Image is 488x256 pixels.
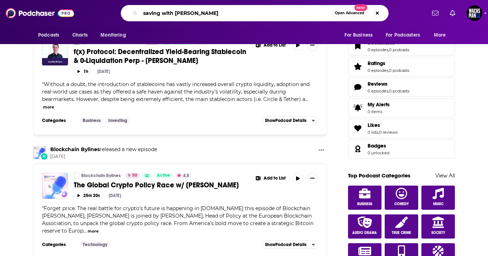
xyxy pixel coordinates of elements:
a: f(x) Protocol: Decentralized Yield-Bearing Stablecoin & 0-Liquidation Perp - [PERSON_NAME] [74,47,247,65]
a: 0 episodes [368,68,388,73]
a: Audio Drama [348,214,381,239]
span: , [388,47,389,52]
a: Badges [351,144,365,154]
a: Music [421,186,455,210]
a: Bookmarks [351,41,365,51]
span: Reviews [368,81,388,87]
span: Audio Drama [352,231,377,235]
button: 25m 20s [74,192,103,199]
span: Monitoring [100,30,126,40]
span: f(x) Protocol: Decentralized Yield-Bearing Stablecoin & 0-Liquidation Perp - [PERSON_NAME] [74,47,246,65]
a: Blockchain Bylines [50,146,100,153]
span: Badges [348,139,455,159]
div: New Episode [40,153,48,160]
a: 0 podcasts [389,68,409,73]
a: Likes [351,123,365,133]
button: open menu [381,28,430,42]
span: Society [431,231,445,235]
a: 0 episodes [368,89,388,94]
a: Show notifications dropdown [447,7,458,19]
img: The Global Crypto Policy Race w/ Erwin Voloder [42,173,68,199]
a: Badges [368,143,389,149]
span: Add to List [264,176,286,181]
span: True Crime [392,231,411,235]
button: 4.5 [175,173,191,178]
a: Top Podcast Categories [348,172,410,179]
div: Search podcasts, credits, & more... [121,5,389,21]
span: My Alerts [351,103,365,113]
button: Open AdvancedNew [332,9,368,17]
span: My Alerts [368,101,390,108]
span: " [42,81,310,102]
span: Show Podcast Details [265,242,306,247]
span: ... [305,96,308,102]
a: Blockchain Bylines [33,146,46,159]
a: 0 podcasts [389,47,409,52]
span: ... [83,228,87,234]
span: More [434,30,446,40]
a: f(x) Protocol: Decentralized Yield-Bearing Stablecoin & 0-Liquidation Perp - Cyrille Brière [42,39,68,65]
button: open menu [33,28,68,42]
span: Show Podcast Details [265,118,306,123]
a: Blockchain Bylines [81,173,121,178]
a: Charts [68,28,92,42]
span: Likes [348,119,455,138]
button: Show More Button [307,39,318,51]
a: View All [435,172,455,179]
span: Logged in as WachsmanNY [467,5,482,21]
span: Podcasts [38,30,59,40]
button: open menu [339,28,381,42]
a: Investing [105,118,130,123]
a: 0 episodes [368,47,388,52]
button: more [88,228,99,234]
a: Society [421,214,455,239]
span: The Global Crypto Policy Race w/ [PERSON_NAME] [74,181,239,190]
button: ShowPodcast Details [262,116,318,125]
a: Business [348,186,381,210]
a: Blockchain Bylines [74,173,79,178]
span: , [378,130,379,135]
img: User Profile [467,5,482,21]
span: 50 [132,172,137,179]
a: Reviews [351,82,365,92]
button: Show profile menu [467,5,482,21]
h3: Categories [42,118,74,123]
a: Likes [368,122,398,128]
span: Badges [368,143,386,149]
a: My Alerts [348,98,455,117]
span: For Business [344,30,373,40]
button: Show More Button [252,39,289,51]
a: Reviews [368,81,409,87]
button: Show More Button [316,146,327,155]
a: Ratings [368,60,409,66]
span: , [388,89,389,94]
a: Show notifications dropdown [429,7,441,19]
a: 0 reviews [379,130,398,135]
a: Business [80,118,104,123]
span: Active [157,172,170,179]
a: The Global Crypto Policy Race w/ [PERSON_NAME] [74,181,247,190]
button: 1h [74,68,92,75]
span: Music [433,202,443,206]
div: [DATE] [109,193,121,198]
a: 0 podcasts [389,89,409,94]
span: Open Advanced [335,11,364,15]
a: Active [154,173,173,178]
span: Add to List [264,43,286,48]
a: 50 [125,173,140,178]
span: 0 items [368,109,390,114]
span: Forget price. The real battle for crypto’s future is happening in [DOMAIN_NAME] this episode of B... [42,205,313,234]
img: Podchaser - Follow, Share and Rate Podcasts [6,6,74,20]
span: Reviews [348,78,455,97]
span: For Podcasters [386,30,420,40]
span: Likes [368,122,380,128]
a: 0 lists [368,130,378,135]
span: [DATE] [50,154,157,160]
h3: released a new episode [50,146,157,153]
span: " [42,205,313,234]
button: Show More Button [307,173,318,184]
input: Search podcasts, credits, & more... [140,7,332,19]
